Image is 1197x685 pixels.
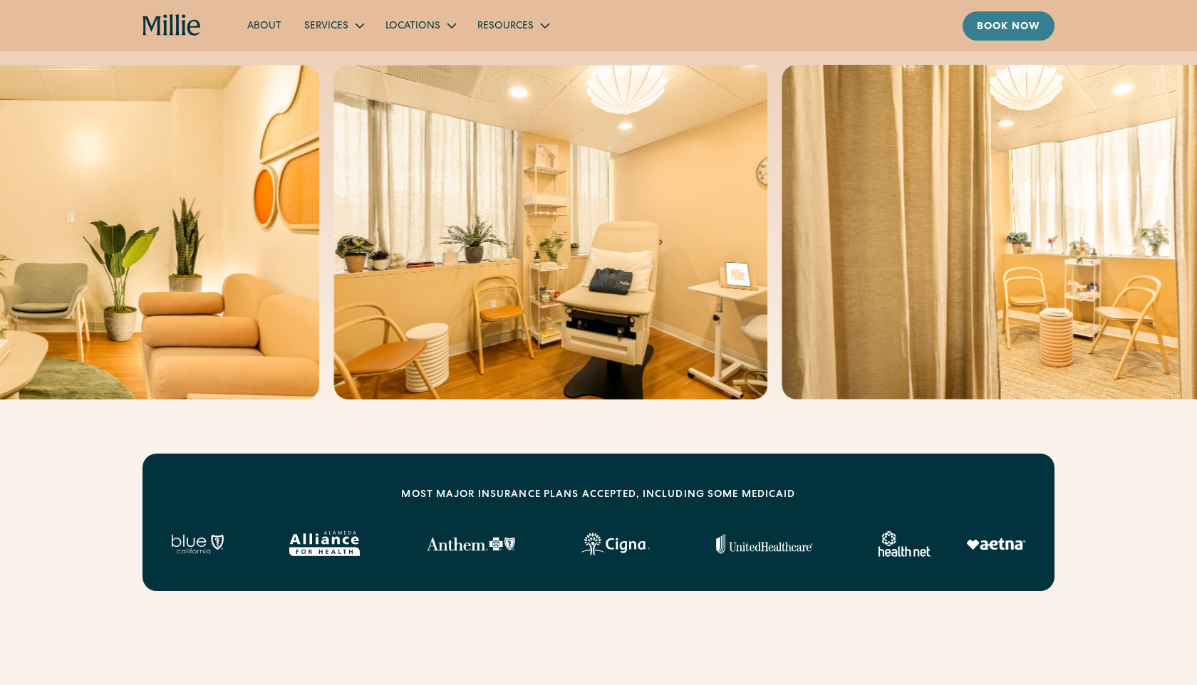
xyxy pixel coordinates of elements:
[977,20,1040,35] div: Book now
[401,488,795,503] div: MOST MAJOR INSURANCE PLANS ACCEPTED, INCLUDING some MEDICAID
[477,19,534,34] div: Resources
[879,531,932,557] img: Healthnet logo
[426,537,515,551] img: Anthem Logo
[289,531,360,556] img: Alameda Alliance logo
[966,538,1026,550] img: Aetna logo
[171,534,224,554] img: Blue California logo
[963,11,1054,41] a: Book now
[236,14,293,37] a: About
[374,14,466,37] div: Locations
[385,19,440,34] div: Locations
[304,19,348,34] div: Services
[581,533,650,555] img: Cigna logo
[142,14,202,37] a: home
[293,14,374,37] div: Services
[466,14,559,37] div: Resources
[716,534,813,554] img: United Healthcare logo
